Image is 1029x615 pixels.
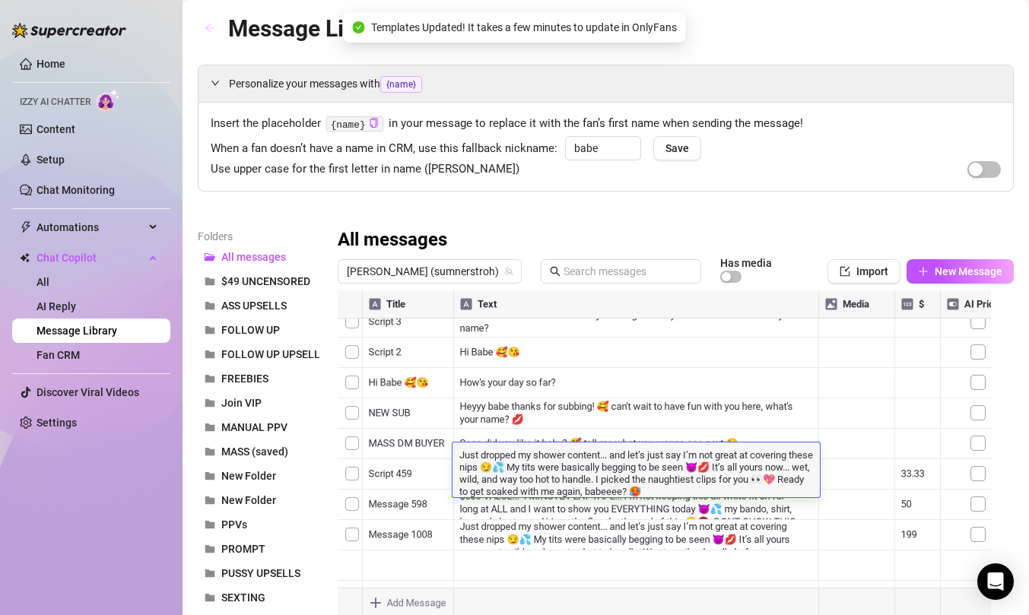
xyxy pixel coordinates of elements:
span: FOLLOW UP [221,324,280,336]
span: folder-open [205,252,215,262]
button: New Folder [198,464,319,488]
a: Fan CRM [37,349,80,361]
span: folder [205,325,215,335]
button: FOLLOW UP UPSELL [198,342,319,366]
span: folder [205,568,215,579]
span: folder [205,276,215,287]
span: PPVs [221,518,247,531]
span: import [840,266,850,277]
span: ASS UPSELLS [221,300,287,312]
span: check-circle [353,21,365,33]
span: folder [205,398,215,408]
article: Folders [198,228,319,245]
a: AI Reply [37,300,76,312]
a: Settings [37,417,77,429]
button: New Folder [198,488,319,512]
span: PROMPT [221,543,265,555]
article: Has media [720,258,772,268]
a: Discover Viral Videos [37,386,139,398]
button: Import [827,259,900,284]
span: folder [205,300,215,311]
span: New Folder [221,494,276,506]
button: MASS (saved) [198,439,319,464]
button: PROMPT [198,537,319,561]
span: folder [205,446,215,457]
img: logo-BBDzfeDw.svg [12,23,126,38]
button: $49 UNCENSORED [198,269,319,293]
span: plus [918,266,929,277]
div: Personalize your messages with{name} [198,65,1013,102]
span: FOLLOW UP UPSELL [221,348,320,360]
button: PPVs [198,512,319,537]
article: Message Library [228,11,397,46]
button: All messages [198,245,319,269]
span: SEXTING [221,591,265,604]
span: MANUAL PPV [221,421,287,433]
span: New Folder [221,470,276,482]
span: When a fan doesn’t have a name in CRM, use this fallback nickname: [211,140,557,158]
a: Chat Monitoring [37,184,115,196]
img: AI Chatter [97,89,120,111]
button: PUSSY UPSELLS [198,561,319,585]
span: Izzy AI Chatter [20,95,91,109]
span: thunderbolt [20,221,32,233]
code: {name} [326,116,383,132]
button: Save [653,136,701,160]
span: team [504,267,513,276]
div: Open Intercom Messenger [977,563,1014,600]
span: Personalize your messages with [229,75,1001,93]
span: Use upper case for the first letter in name ([PERSON_NAME]) [211,160,519,179]
span: FREEBIES [221,372,268,385]
button: New Message [907,259,1014,284]
span: folder [205,495,215,506]
button: FREEBIES [198,366,319,391]
a: Setup [37,154,65,166]
input: Search messages [564,263,692,280]
span: Sumner (sumnerstroh) [347,260,513,283]
span: Join VIP [221,397,262,409]
span: search [550,266,561,277]
span: folder [205,592,215,603]
span: MASS (saved) [221,445,288,458]
span: Templates Updated! It takes a few minutes to update in OnlyFans [371,19,677,36]
span: folder [205,544,215,554]
a: Home [37,58,65,70]
span: arrow-left [205,23,215,33]
a: All [37,276,49,288]
span: Save [665,142,689,154]
span: folder [205,519,215,530]
button: FOLLOW UP [198,318,319,342]
span: Import [856,265,888,277]
span: copy [369,118,379,128]
button: ASS UPSELLS [198,293,319,318]
span: folder [205,349,215,360]
span: $49 UNCENSORED [221,275,310,287]
a: Message Library [37,325,117,337]
span: PUSSY UPSELLS [221,567,300,579]
span: Insert the placeholder in your message to replace it with the fan’s first name when sending the m... [211,115,1001,133]
span: Automations [37,215,145,239]
span: Chat Copilot [37,246,145,270]
a: Content [37,123,75,135]
span: expanded [211,78,220,87]
button: SEXTING [198,585,319,610]
span: All messages [221,251,286,263]
span: folder [205,373,215,384]
span: folder [205,471,215,481]
textarea: Just dropped my shower content... and let’s just say I’m not great at covering these nips 😏💦 My t... [453,447,820,497]
span: {name} [380,76,422,93]
button: Join VIP [198,391,319,415]
button: MANUAL PPV [198,415,319,439]
button: Click to Copy [369,118,379,129]
img: Chat Copilot [20,252,30,263]
span: folder [205,422,215,433]
h3: All messages [338,228,447,252]
span: New Message [935,265,1002,277]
